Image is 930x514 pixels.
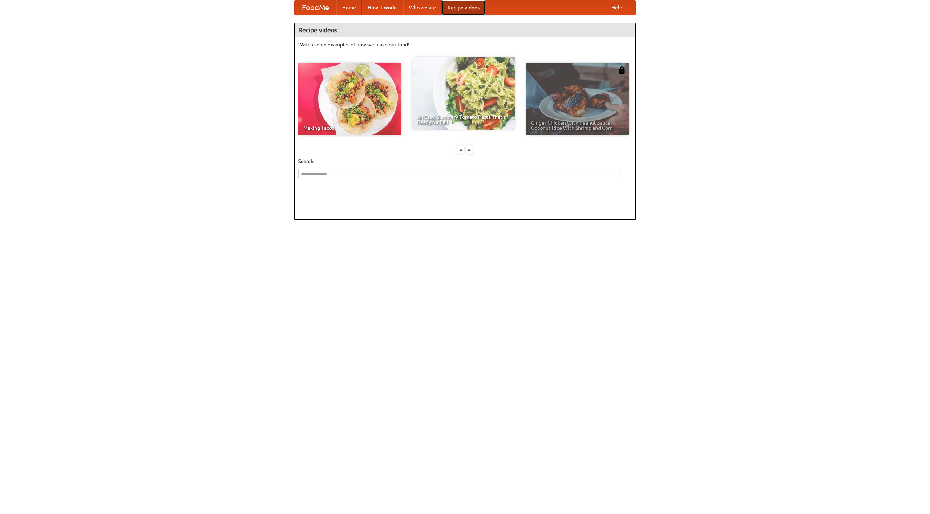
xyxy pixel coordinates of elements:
a: Recipe videos [442,0,485,15]
a: FoodMe [295,0,336,15]
a: Who we are [403,0,442,15]
h4: Recipe videos [295,23,635,37]
a: How it works [362,0,403,15]
p: Watch some examples of how we make our food! [298,41,632,48]
a: An Easy, Summery Tomato Pasta That's Ready for Fall [412,57,515,130]
div: « [457,145,464,154]
div: » [466,145,473,154]
img: 483408.png [618,66,626,74]
span: An Easy, Summery Tomato Pasta That's Ready for Fall [417,114,510,125]
h5: Search [298,158,632,165]
a: Help [606,0,628,15]
a: Making Tacos [298,63,401,135]
a: Home [336,0,362,15]
span: Making Tacos [303,125,396,130]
